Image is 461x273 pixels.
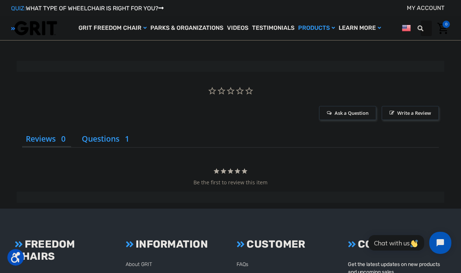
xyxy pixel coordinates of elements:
img: GRIT All-Terrain Wheelchair and Mobility Equipment [11,21,57,36]
h3: COMPANY [348,238,447,251]
h3: FREEDOM CHAIRS [15,238,113,263]
h3: CUSTOMER [237,238,335,251]
a: About GRIT [126,261,152,267]
a: Videos [225,16,250,40]
a: Learn More [337,16,383,40]
span: QUIZ: [11,5,26,12]
a: FAQs [237,261,248,267]
iframe: Tidio Chat [360,226,458,260]
a: Cart with 0 items [432,21,450,36]
span: Write a Review [382,106,439,120]
li: Reviews [22,131,71,147]
h3: INFORMATION [126,238,224,251]
img: us.png [402,24,411,33]
a: QUIZ:WHAT TYPE OF WHEELCHAIR IS RIGHT FOR YOU? [11,5,164,12]
a: Parks & Organizations [149,16,225,40]
a: GRIT Freedom Chair [77,16,149,40]
div: Be the first to review this item [22,178,439,186]
span: 0 [443,21,450,28]
li: Questions [78,131,135,147]
a: Account [407,4,444,11]
img: Cart [437,23,448,34]
a: Products [296,16,337,40]
span: Ask a Question [319,106,376,120]
a: Testimonials [250,16,296,40]
input: Search [421,21,432,36]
